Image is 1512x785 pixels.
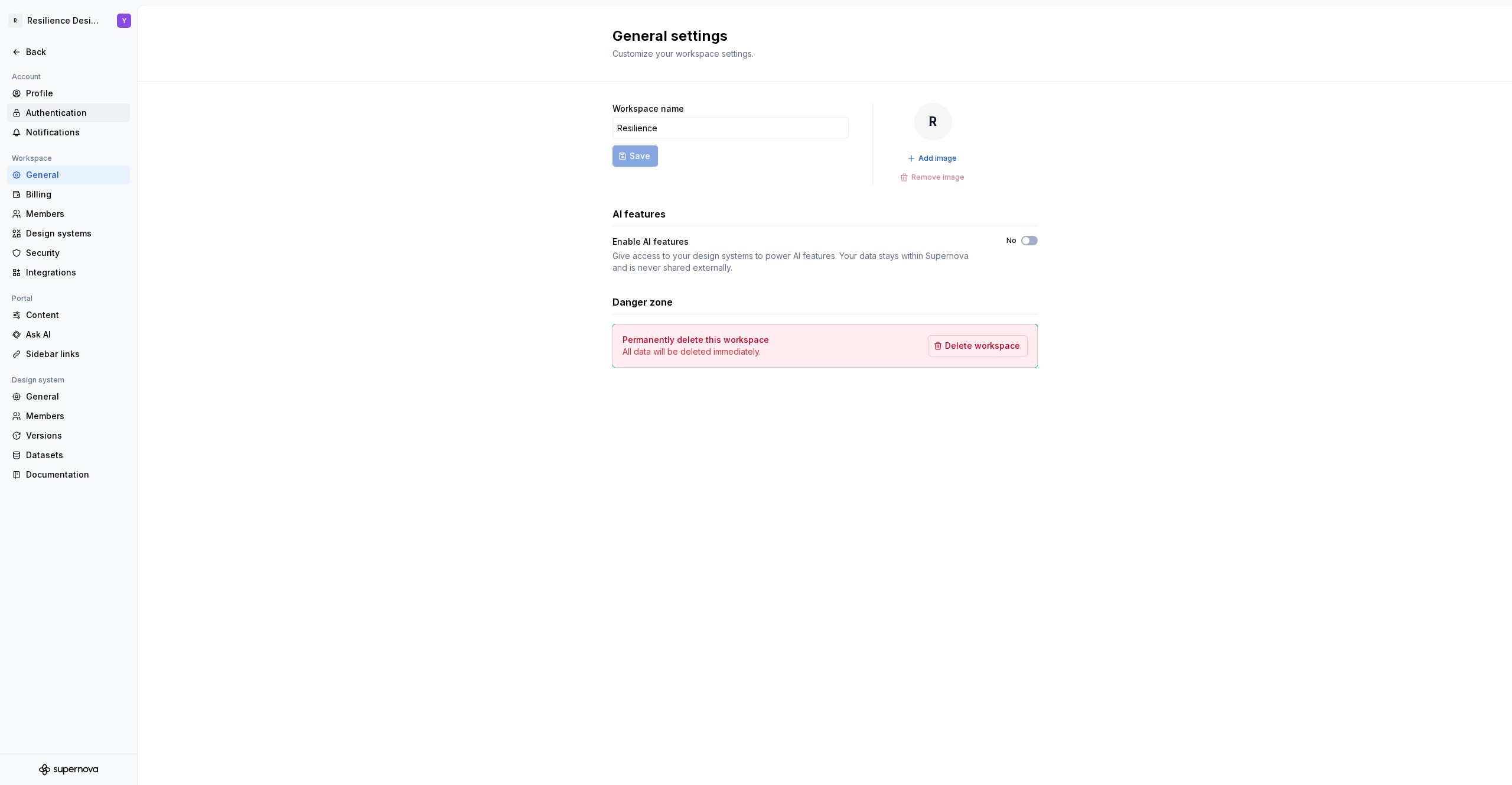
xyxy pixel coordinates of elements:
[612,295,673,309] h3: Danger zone
[7,151,57,166] div: Workspace
[612,236,985,248] div: Enable AI features
[7,291,37,306] div: Portal
[1006,236,1016,245] label: No
[7,407,130,426] a: Members
[928,335,1028,356] button: Delete workspace
[26,169,125,181] div: General
[945,340,1020,352] span: Delete workspace
[612,27,1024,46] h2: General settings
[7,123,130,142] a: Notifications
[904,150,962,167] button: Add image
[612,103,684,115] label: Workspace name
[623,334,769,346] h4: Permanently delete this workspace
[612,207,666,221] h3: AI features
[7,205,130,223] a: Members
[623,346,769,358] p: All data will be deleted immediately.
[612,48,754,59] span: Customize your workspace settings.
[7,70,45,84] div: Account
[26,46,125,58] div: Back
[26,208,125,220] div: Members
[7,224,130,243] a: Design systems
[7,387,130,406] a: General
[7,446,130,465] a: Datasets
[7,345,130,364] a: Sidebar links
[26,391,125,403] div: General
[7,373,69,387] div: Design system
[7,426,130,445] a: Versions
[914,103,952,141] div: R
[26,126,125,138] div: Notifications
[7,465,130,484] a: Documentation
[26,329,125,340] div: Ask AI
[26,430,125,442] div: Versions
[26,107,125,119] div: Authentication
[7,43,130,61] a: Back
[26,228,125,239] div: Design systems
[39,764,98,776] svg: Supernova Logo
[7,103,130,122] a: Authentication
[26,449,125,461] div: Datasets
[7,166,130,184] a: General
[7,263,130,282] a: Integrations
[122,16,126,25] div: Y
[26,348,125,360] div: Sidebar links
[26,469,125,481] div: Documentation
[26,267,125,278] div: Integrations
[8,14,22,28] div: R
[26,247,125,259] div: Security
[7,185,130,204] a: Billing
[7,244,130,262] a: Security
[2,8,135,34] button: RResilience Design SystemY
[7,325,130,344] a: Ask AI
[26,87,125,99] div: Profile
[26,309,125,321] div: Content
[7,84,130,103] a: Profile
[26,189,125,200] div: Billing
[918,154,957,163] span: Add image
[7,306,130,325] a: Content
[27,15,103,27] div: Resilience Design System
[26,410,125,422] div: Members
[612,250,985,274] div: Give access to your design systems to power AI features. Your data stays within Supernova and is ...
